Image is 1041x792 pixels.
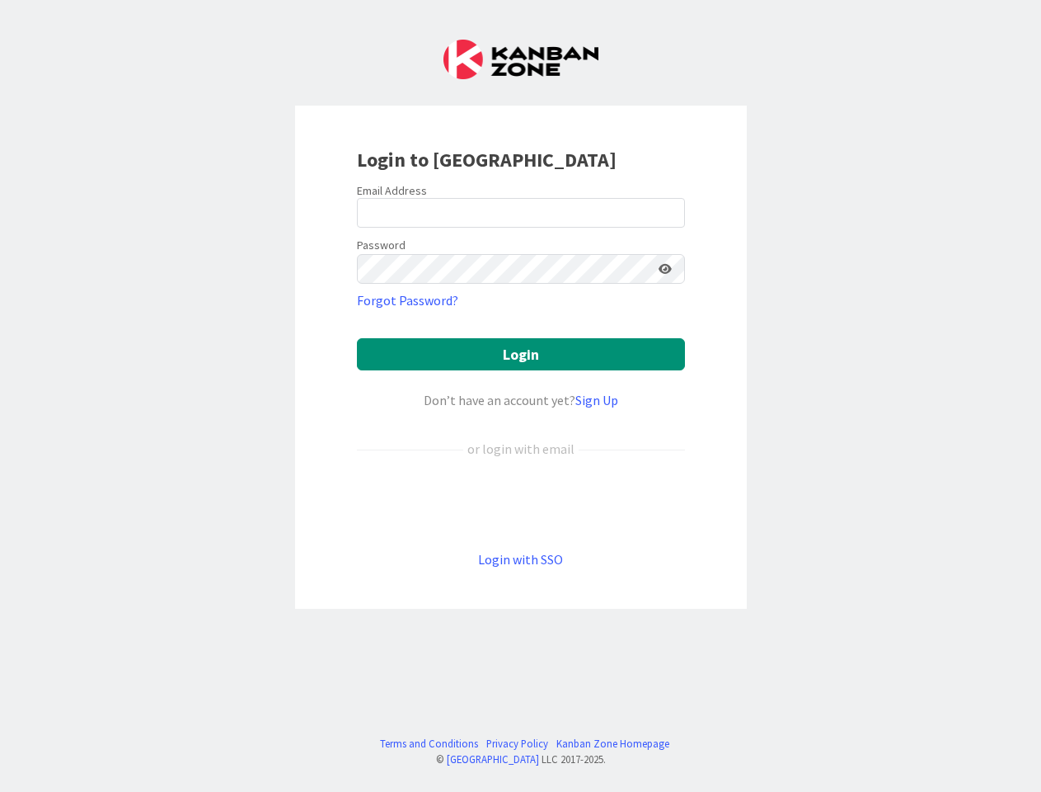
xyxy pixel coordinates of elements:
[349,486,693,522] iframe: Sign in with Google Button
[357,183,427,198] label: Email Address
[478,551,563,568] a: Login with SSO
[556,736,669,752] a: Kanban Zone Homepage
[463,439,579,459] div: or login with email
[357,390,685,410] div: Don’t have an account yet?
[486,736,548,752] a: Privacy Policy
[443,40,598,79] img: Kanban Zone
[380,736,478,752] a: Terms and Conditions
[357,237,406,254] label: Password
[372,752,669,767] div: © LLC 2017- 2025 .
[357,147,617,172] b: Login to [GEOGRAPHIC_DATA]
[447,752,539,766] a: [GEOGRAPHIC_DATA]
[357,338,685,370] button: Login
[575,392,618,408] a: Sign Up
[357,290,458,310] a: Forgot Password?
